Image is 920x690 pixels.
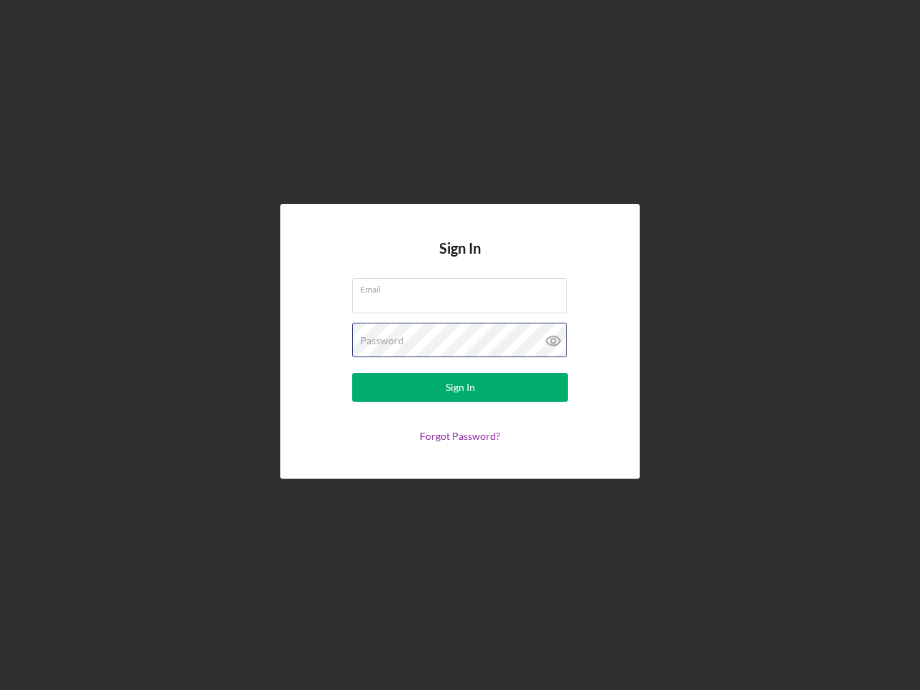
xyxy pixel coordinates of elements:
[446,373,475,402] div: Sign In
[439,240,481,278] h4: Sign In
[360,279,567,295] label: Email
[352,373,568,402] button: Sign In
[420,430,500,442] a: Forgot Password?
[360,335,404,346] label: Password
